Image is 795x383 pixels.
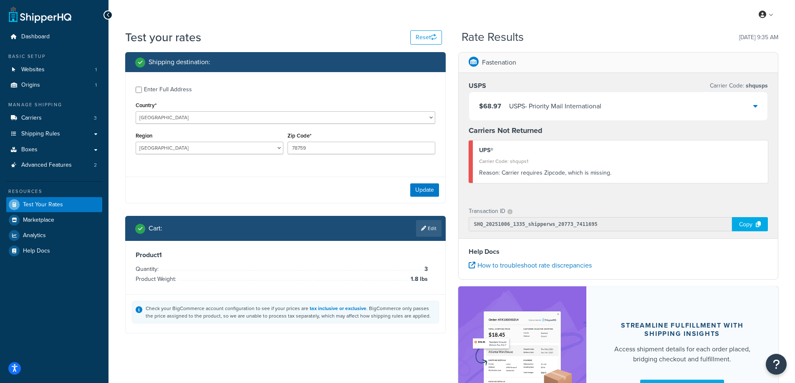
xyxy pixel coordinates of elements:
[6,158,102,173] a: Advanced Features2
[21,66,45,73] span: Websites
[479,155,762,167] div: Carrier Code: shqups1
[21,33,50,40] span: Dashboard
[710,80,768,92] p: Carrier Code:
[479,145,762,156] div: UPS®
[21,115,42,122] span: Carriers
[21,130,60,138] span: Shipping Rules
[149,225,162,232] h2: Cart :
[6,213,102,228] a: Marketplace
[732,217,768,231] div: Copy
[21,146,38,153] span: Boxes
[21,162,72,169] span: Advanced Features
[6,142,102,158] a: Boxes
[125,29,201,45] h1: Test your rates
[469,247,768,257] h4: Help Docs
[606,344,759,364] div: Access shipment details for each order placed, bridging checkout and fulfillment.
[288,133,311,139] label: Zip Code*
[469,125,543,136] strong: Carriers Not Returned
[136,251,435,259] h3: Product 1
[23,232,46,239] span: Analytics
[509,100,601,112] div: USPS - Priority Mail International
[469,82,486,90] h3: USPS
[146,305,435,320] div: Check your BigCommerce account configuration to see if your prices are . BigCommerce only passes ...
[469,205,505,217] p: Transaction ID
[6,228,102,243] a: Analytics
[469,260,592,270] a: How to troubleshoot rate discrepancies
[136,133,152,139] label: Region
[94,162,97,169] span: 2
[422,264,428,274] span: 3
[766,354,787,375] button: Open Resource Center
[744,81,768,90] span: shqusps
[6,78,102,93] a: Origins1
[6,53,102,60] div: Basic Setup
[136,87,142,93] input: Enter Full Address
[6,197,102,212] a: Test Your Rates
[6,62,102,78] li: Websites
[479,168,500,177] span: Reason:
[95,82,97,89] span: 1
[739,32,778,43] p: [DATE] 9:35 AM
[95,66,97,73] span: 1
[23,201,63,208] span: Test Your Rates
[23,248,50,255] span: Help Docs
[6,110,102,126] a: Carriers3
[310,305,366,312] a: tax inclusive or exclusive
[482,57,516,68] p: Fastenation
[6,62,102,78] a: Websites1
[6,29,102,45] a: Dashboard
[23,217,54,224] span: Marketplace
[606,321,759,338] div: Streamline Fulfillment with Shipping Insights
[136,102,156,108] label: Country*
[410,183,439,197] button: Update
[6,78,102,93] li: Origins
[94,115,97,122] span: 3
[416,220,442,237] a: Edit
[136,275,178,283] span: Product Weight:
[6,126,102,142] a: Shipping Rules
[149,58,210,66] h2: Shipping destination :
[136,265,161,273] span: Quantity:
[144,84,192,95] div: Enter Full Address
[6,158,102,173] li: Advanced Features
[410,30,442,45] button: Reset
[6,243,102,258] a: Help Docs
[6,188,102,195] div: Resources
[6,101,102,108] div: Manage Shipping
[21,82,40,89] span: Origins
[6,110,102,126] li: Carriers
[462,31,524,44] h2: Rate Results
[409,274,428,284] span: 1.8 lbs
[479,101,501,111] span: $68.97
[479,167,762,179] div: Carrier requires Zipcode, which is missing.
